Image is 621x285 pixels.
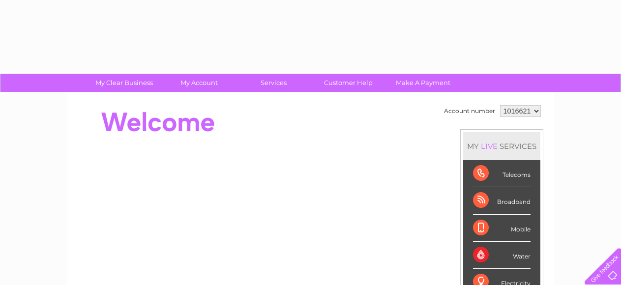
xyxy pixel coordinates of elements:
[158,74,239,92] a: My Account
[84,74,165,92] a: My Clear Business
[463,132,540,160] div: MY SERVICES
[473,160,531,187] div: Telecoms
[479,142,500,151] div: LIVE
[308,74,389,92] a: Customer Help
[233,74,314,92] a: Services
[473,187,531,214] div: Broadband
[473,242,531,269] div: Water
[473,215,531,242] div: Mobile
[442,103,498,119] td: Account number
[383,74,464,92] a: Make A Payment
